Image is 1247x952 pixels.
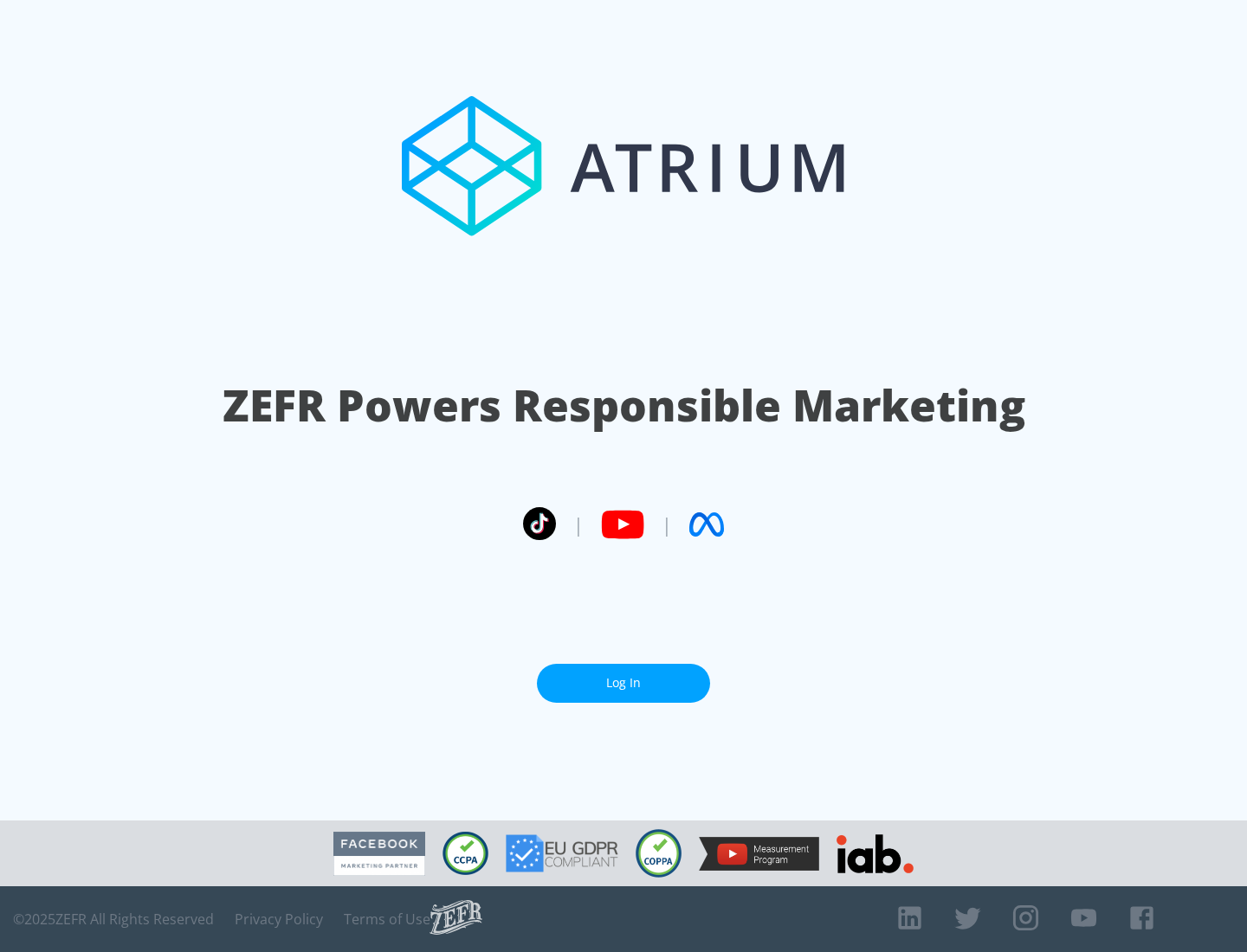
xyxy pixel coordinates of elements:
img: IAB [837,834,914,873]
a: Terms of Use [344,910,430,928]
span: | [573,511,584,537]
img: CCPA Compliant [443,832,488,875]
img: Facebook Marketing Partner [333,832,425,876]
a: Privacy Policy [235,910,323,928]
img: COPPA Compliant [636,829,682,878]
h1: ZEFR Powers Responsible Marketing [223,376,1025,435]
a: Log In [537,664,710,703]
span: | [662,511,672,537]
img: YouTube Measurement Program [699,837,819,871]
span: © 2025 ZEFR All Rights Reserved [13,910,214,928]
img: GDPR Compliant [506,834,618,872]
